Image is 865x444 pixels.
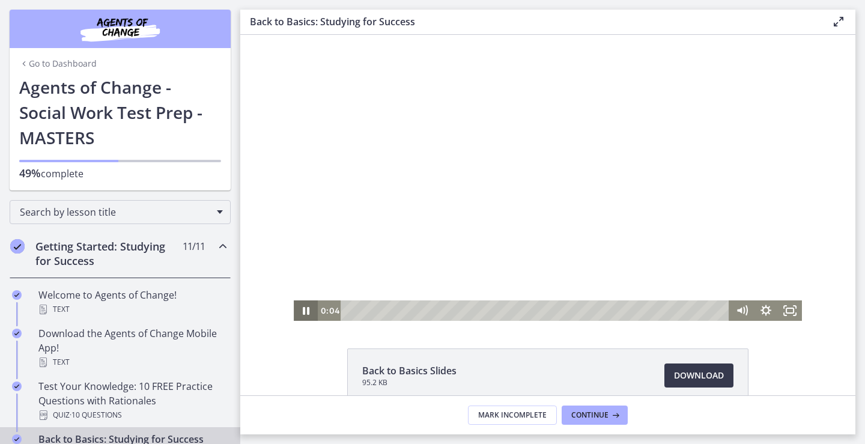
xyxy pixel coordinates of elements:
[48,14,192,43] img: Agents of Change Social Work Test Prep
[183,239,205,254] span: 11 / 11
[38,408,226,422] div: Quiz
[478,410,547,420] span: Mark Incomplete
[240,35,855,321] iframe: Video Lesson
[19,75,221,150] h1: Agents of Change - Social Work Test Prep - MASTERS
[571,410,609,420] span: Continue
[674,368,724,383] span: Download
[19,166,221,181] p: complete
[468,406,557,425] button: Mark Incomplete
[38,355,226,369] div: Text
[562,406,628,425] button: Continue
[490,266,514,286] button: Mute
[20,205,211,219] span: Search by lesson title
[362,378,457,388] span: 95.2 KB
[362,363,457,378] span: Back to Basics Slides
[12,329,22,338] i: Completed
[10,200,231,224] div: Search by lesson title
[38,302,226,317] div: Text
[664,363,733,388] a: Download
[12,382,22,391] i: Completed
[35,239,182,268] h2: Getting Started: Studying for Success
[38,326,226,369] div: Download the Agents of Change Mobile App!
[10,239,25,254] i: Completed
[38,288,226,317] div: Welcome to Agents of Change!
[538,266,562,286] button: Fullscreen
[19,166,41,180] span: 49%
[19,58,97,70] a: Go to Dashboard
[12,290,22,300] i: Completed
[12,434,22,444] i: Completed
[514,266,538,286] button: Show settings menu
[70,408,122,422] span: · 10 Questions
[38,379,226,422] div: Test Your Knowledge: 10 FREE Practice Questions with Rationales
[250,14,812,29] h3: Back to Basics: Studying for Success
